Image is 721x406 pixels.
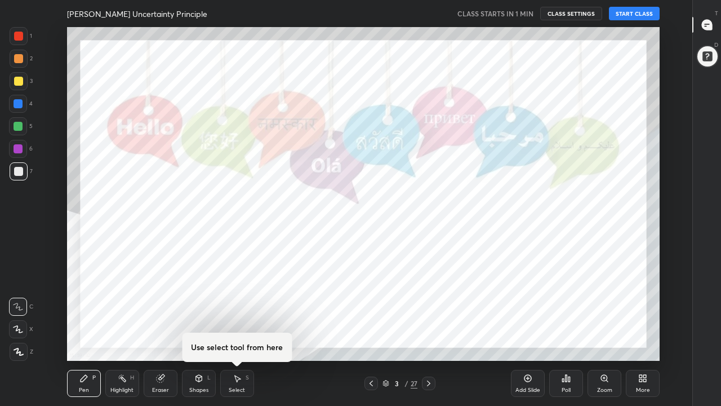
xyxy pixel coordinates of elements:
[207,375,211,381] div: L
[9,298,33,316] div: C
[609,7,660,20] button: START CLASS
[67,8,207,19] h4: [PERSON_NAME] Uncertainty Principle
[79,387,89,393] div: Pen
[715,9,718,17] p: T
[10,343,33,361] div: Z
[9,95,33,113] div: 4
[411,378,417,389] div: 27
[636,387,650,393] div: More
[130,375,134,381] div: H
[405,380,408,387] div: /
[229,387,245,393] div: Select
[540,7,602,20] button: CLASS SETTINGS
[246,375,249,381] div: S
[9,140,33,158] div: 6
[110,387,133,393] div: Highlight
[10,72,33,90] div: 3
[10,50,33,68] div: 2
[92,375,96,381] div: P
[10,27,32,45] div: 1
[597,387,612,393] div: Zoom
[191,342,283,353] h4: Use select tool from here
[515,387,540,393] div: Add Slide
[189,387,208,393] div: Shapes
[152,387,169,393] div: Eraser
[9,117,33,135] div: 5
[391,380,403,387] div: 3
[562,387,571,393] div: Poll
[9,320,33,338] div: X
[714,41,718,49] p: D
[10,162,33,180] div: 7
[457,8,533,19] h5: CLASS STARTS IN 1 MIN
